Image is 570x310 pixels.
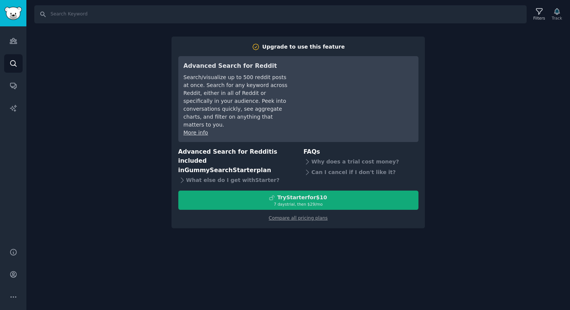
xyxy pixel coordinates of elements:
[5,7,22,20] img: GummySearch logo
[34,5,527,23] input: Search Keyword
[303,147,418,157] h3: FAQs
[178,147,293,175] h3: Advanced Search for Reddit is included in plan
[178,191,418,210] button: TryStarterfor$107 daystrial, then $29/mo
[184,130,208,136] a: More info
[303,167,418,177] div: Can I cancel if I don't like it?
[277,194,327,202] div: Try Starter for $10
[533,15,545,21] div: Filters
[179,202,418,207] div: 7 days trial, then $ 29 /mo
[184,61,290,71] h3: Advanced Search for Reddit
[262,43,345,51] div: Upgrade to use this feature
[184,73,290,129] div: Search/visualize up to 500 reddit posts at once. Search for any keyword across Reddit, either in ...
[184,166,256,174] span: GummySearch Starter
[300,61,413,118] iframe: YouTube video player
[269,215,328,221] a: Compare all pricing plans
[303,156,418,167] div: Why does a trial cost money?
[178,175,293,185] div: What else do I get with Starter ?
